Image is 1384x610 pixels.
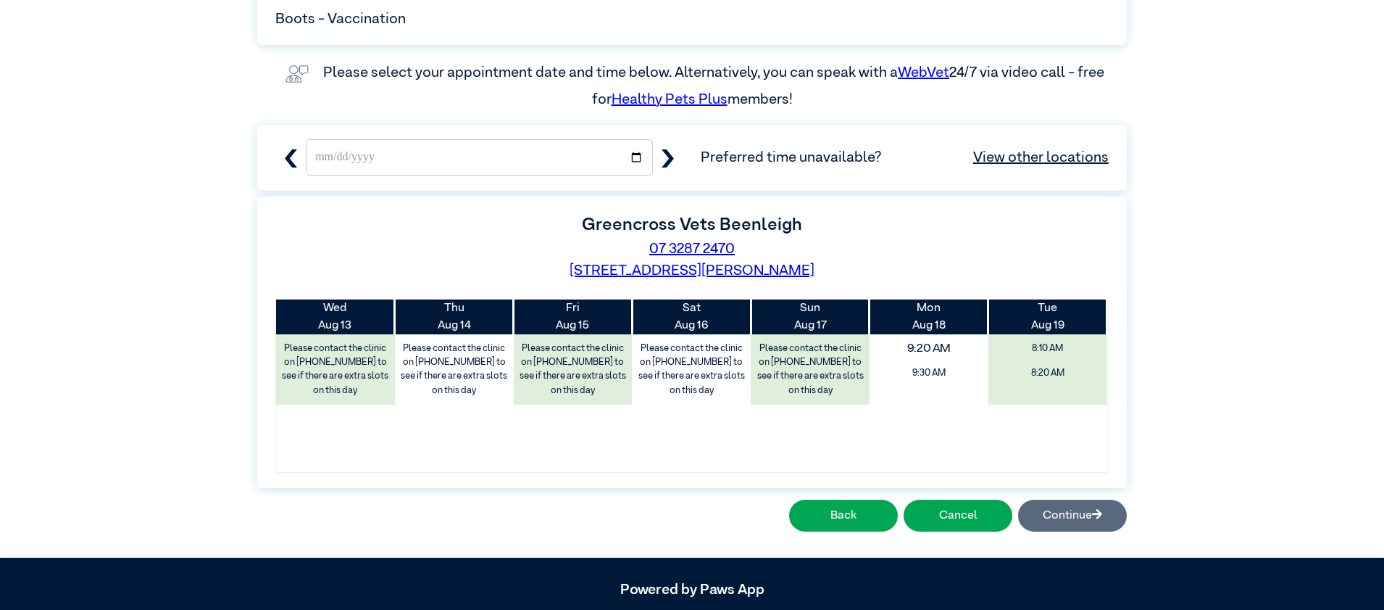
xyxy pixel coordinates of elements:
a: WebVet [898,65,949,80]
span: Boots - Vaccination [275,8,406,30]
label: Please contact the clinic on [PHONE_NUMBER] to see if there are extra slots on this day [515,338,631,401]
a: View other locations [973,147,1109,168]
th: Aug 13 [276,300,395,334]
th: Aug 15 [514,300,633,334]
th: Aug 19 [988,300,1107,334]
span: 9:30 AM [875,363,983,384]
button: Cancel [904,500,1012,532]
span: Preferred time unavailable? [701,147,1109,168]
th: Aug 16 [632,300,751,334]
img: vet [280,59,314,88]
a: [STREET_ADDRESS][PERSON_NAME] [570,263,814,278]
label: Please select your appointment date and time below. Alternatively, you can speak with a 24/7 via ... [323,65,1107,106]
span: 9:20 AM [858,335,999,363]
label: Please contact the clinic on [PHONE_NUMBER] to see if there are extra slots on this day [633,338,749,401]
button: Back [789,500,898,532]
span: 8:10 AM [993,338,1102,359]
label: Please contact the clinic on [PHONE_NUMBER] to see if there are extra slots on this day [278,338,393,401]
th: Aug 18 [870,300,988,334]
label: Greencross Vets Beenleigh [582,216,802,234]
a: Healthy Pets Plus [612,92,728,107]
label: Please contact the clinic on [PHONE_NUMBER] to see if there are extra slots on this day [752,338,868,401]
label: Please contact the clinic on [PHONE_NUMBER] to see if there are extra slots on this day [396,338,512,401]
span: 8:20 AM [993,363,1102,384]
th: Aug 14 [395,300,514,334]
th: Aug 17 [751,300,870,334]
h5: Powered by Paws App [257,581,1127,598]
a: 07 3287 2470 [649,242,735,256]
